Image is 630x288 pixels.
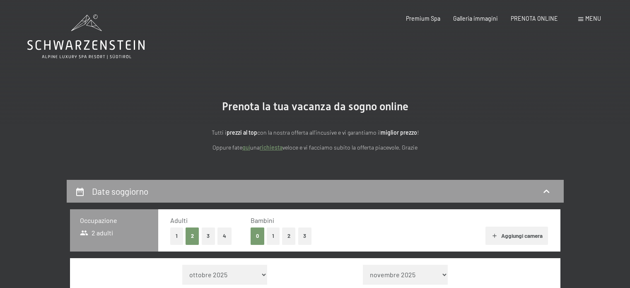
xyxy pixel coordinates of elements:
[92,186,148,196] h2: Date soggiorno
[202,227,215,244] button: 3
[282,227,296,244] button: 2
[260,144,282,151] a: richiesta
[80,216,148,225] h3: Occupazione
[186,227,199,244] button: 2
[133,143,497,152] p: Oppure fate una veloce e vi facciamo subito la offerta piacevole. Grazie
[227,129,257,136] strong: prezzi al top
[485,227,548,245] button: Aggiungi camera
[406,15,440,22] a: Premium Spa
[267,227,280,244] button: 1
[170,216,188,224] span: Adulti
[133,128,497,138] p: Tutti i con la nostra offerta all'incusive e vi garantiamo il !
[217,227,232,244] button: 4
[242,144,250,151] a: quì
[251,216,274,224] span: Bambini
[381,129,417,136] strong: miglior prezzo
[170,227,183,244] button: 1
[453,15,498,22] a: Galleria immagini
[585,15,601,22] span: Menu
[251,227,264,244] button: 0
[222,100,408,113] span: Prenota la tua vacanza da sogno online
[298,227,312,244] button: 3
[511,15,558,22] a: PRENOTA ONLINE
[80,228,113,237] span: 2 adulti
